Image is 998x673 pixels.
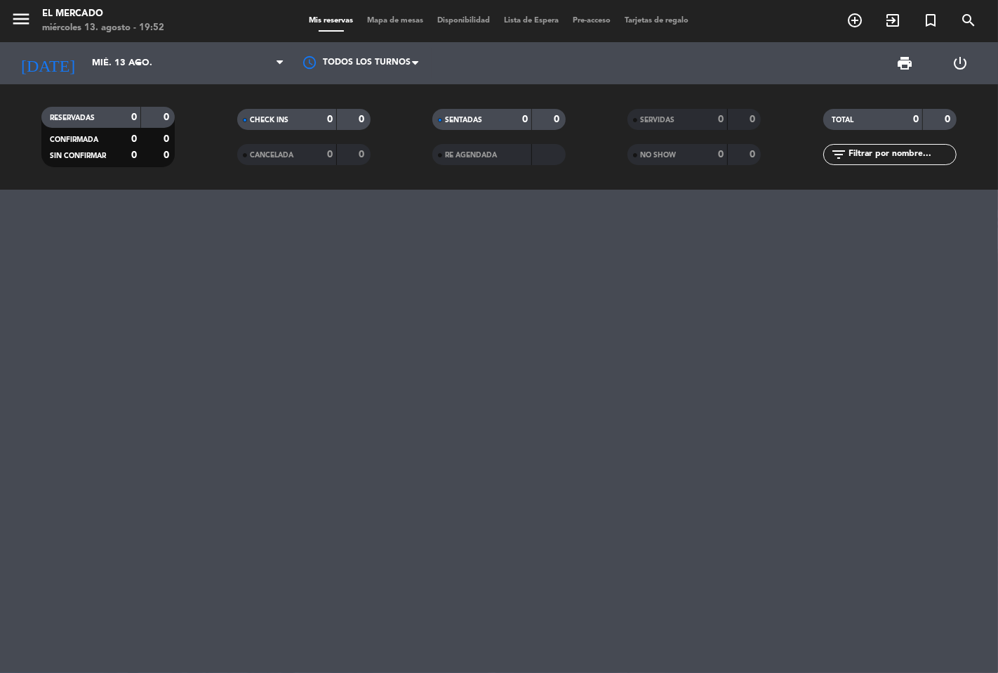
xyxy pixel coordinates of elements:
[522,115,528,124] strong: 0
[498,17,566,25] span: Lista de Espera
[945,115,953,124] strong: 0
[618,17,696,25] span: Tarjetas de regalo
[250,152,293,159] span: CANCELADA
[847,147,956,162] input: Filtrar por nombre...
[11,8,32,34] button: menu
[445,117,482,124] span: SENTADAS
[445,152,497,159] span: RE AGENDADA
[327,150,333,159] strong: 0
[131,112,137,122] strong: 0
[11,48,85,79] i: [DATE]
[50,136,98,143] span: CONFIRMADA
[164,150,172,160] strong: 0
[361,17,431,25] span: Mapa de mesas
[913,115,919,124] strong: 0
[42,7,164,21] div: El Mercado
[164,134,172,144] strong: 0
[50,152,106,159] span: SIN CONFIRMAR
[302,17,361,25] span: Mis reservas
[884,12,901,29] i: exit_to_app
[718,150,724,159] strong: 0
[960,12,977,29] i: search
[952,55,969,72] i: power_settings_new
[922,12,939,29] i: turned_in_not
[750,150,758,159] strong: 0
[359,150,367,159] strong: 0
[718,115,724,124] strong: 0
[896,55,913,72] span: print
[164,112,172,122] strong: 0
[50,115,95,122] span: RESERVADAS
[131,134,137,144] strong: 0
[846,12,863,29] i: add_circle_outline
[11,8,32,30] i: menu
[42,21,164,35] div: miércoles 13. agosto - 19:52
[554,115,563,124] strong: 0
[933,42,988,84] div: LOG OUT
[640,117,674,124] span: SERVIDAS
[327,115,333,124] strong: 0
[431,17,498,25] span: Disponibilidad
[830,146,847,163] i: filter_list
[359,115,367,124] strong: 0
[131,55,147,72] i: arrow_drop_down
[832,117,853,124] span: TOTAL
[750,115,758,124] strong: 0
[566,17,618,25] span: Pre-acceso
[131,150,137,160] strong: 0
[640,152,676,159] span: NO SHOW
[250,117,288,124] span: CHECK INS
